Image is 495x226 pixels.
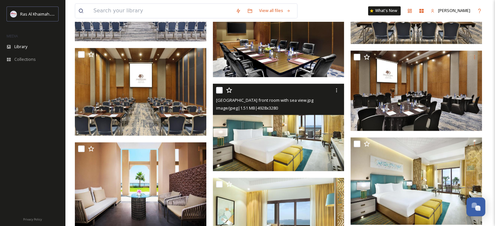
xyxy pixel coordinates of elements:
[14,44,27,50] span: Library
[368,6,401,15] a: What's New
[438,7,470,13] span: [PERSON_NAME]
[75,48,206,136] img: Conference_Centre_Ballroom_Classroom_3.jpg
[23,217,42,221] span: Privacy Policy
[20,11,112,17] span: Ras Al Khaimah Tourism Development Authority
[351,50,482,131] img: Conference_Centre_Ballroom_Cabaret_2.jpg
[23,215,42,223] a: Privacy Policy
[10,11,17,17] img: Logo_RAKTDA_RGB-01.png
[213,84,344,171] img: King Bay Club beach front room with sea view.jpg
[256,4,294,17] a: View all files
[351,137,482,225] img: King Bay Club sea front room with beach access.jpg
[90,4,232,18] input: Search your library
[14,56,36,62] span: Collections
[7,33,18,38] span: MEDIA
[427,4,474,17] a: [PERSON_NAME]
[216,105,278,111] span: image/jpeg | 1.51 MB | 4928 x 3280
[466,197,485,216] button: Open Chat
[216,97,313,103] span: [GEOGRAPHIC_DATA] front room with sea view.jpg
